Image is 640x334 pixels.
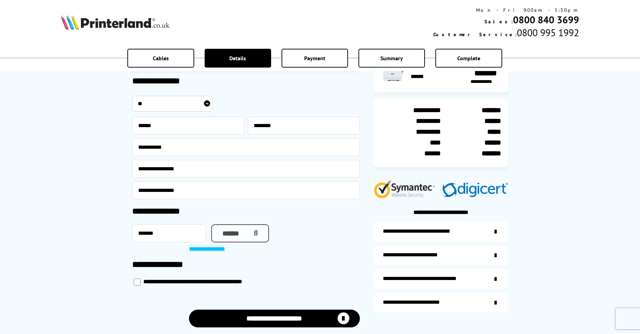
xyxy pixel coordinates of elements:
span: Customer Service: [433,31,517,38]
a: 0800 840 3699 [513,13,579,26]
a: additional-ink [374,222,508,241]
span: Summary [380,55,403,62]
span: Payment [304,55,325,62]
a: additional-cables [374,269,508,289]
span: 0800 995 1992 [517,26,579,39]
div: Mon - Fri 9:00am - 5:30pm [433,7,579,13]
span: Complete [457,55,480,62]
a: items-arrive [374,246,508,265]
img: Printerland Logo [61,15,169,30]
span: Cables [153,55,169,62]
span: Sales: [484,18,513,25]
a: secure-website [374,293,508,312]
span: Details [229,55,246,62]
